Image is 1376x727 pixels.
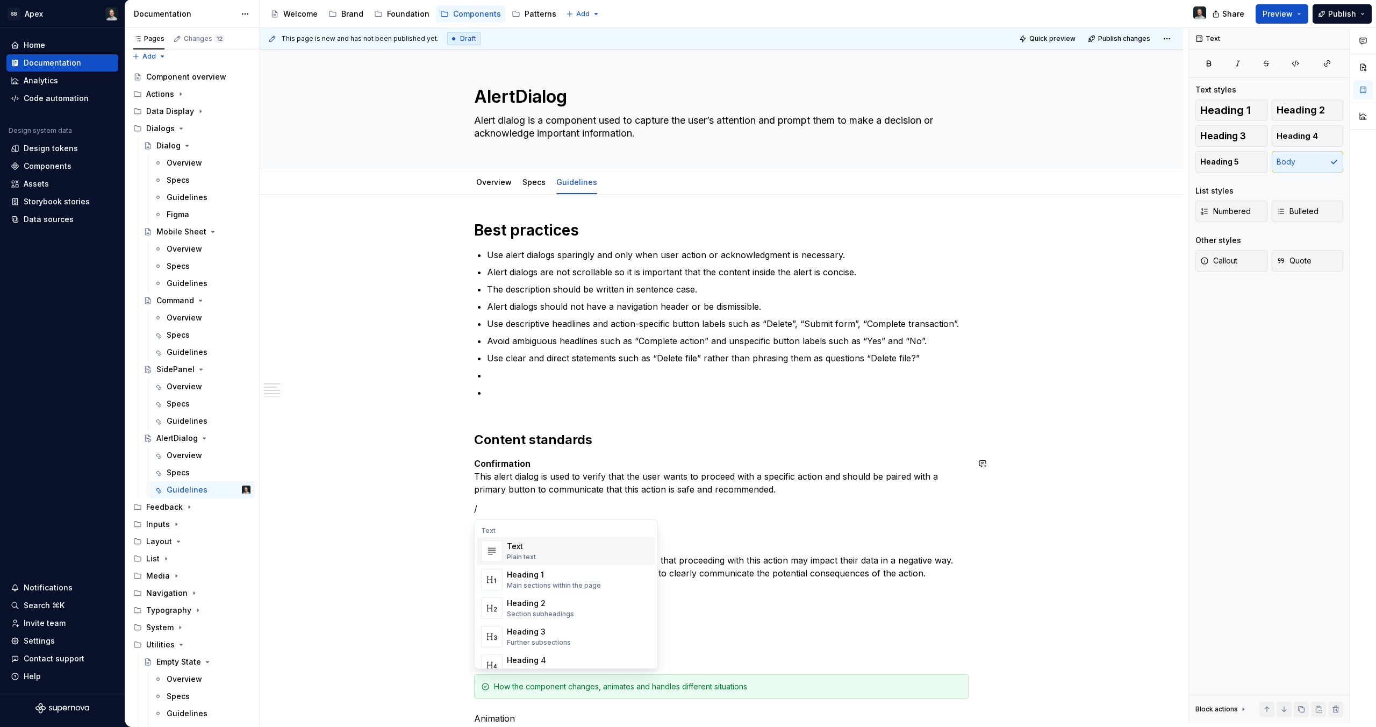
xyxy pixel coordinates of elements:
[167,158,202,168] div: Overview
[149,705,255,722] a: Guidelines
[134,9,235,19] div: Documentation
[129,636,255,653] div: Utilities
[6,632,118,650] a: Settings
[146,519,170,530] div: Inputs
[149,378,255,395] a: Overview
[156,140,181,151] div: Dialog
[167,175,190,186] div: Specs
[472,170,516,193] div: Overview
[436,5,505,23] a: Components
[24,179,49,189] div: Assets
[139,137,255,154] a: Dialog
[266,3,561,25] div: Page tree
[487,334,969,347] p: Avoid ambiguous headlines such as “Complete action” and unspecific button labels such as “Yes” an...
[507,5,561,23] a: Patterns
[167,450,202,461] div: Overview
[149,206,255,223] a: Figma
[24,653,84,664] div: Contact support
[167,209,189,220] div: Figma
[24,161,71,172] div: Components
[149,258,255,275] a: Specs
[281,34,439,43] span: This page is new and has not been published yet.
[1200,206,1251,217] span: Numbered
[1256,4,1308,24] button: Preview
[149,671,255,688] a: Overview
[156,364,195,375] div: SidePanel
[6,193,118,210] a: Storybook stories
[24,143,78,154] div: Design tokens
[149,412,255,430] a: Guidelines
[6,90,118,107] a: Code automation
[1277,131,1318,141] span: Heading 4
[1200,156,1239,167] span: Heading 5
[2,2,123,25] button: SBApexNiklas Quitzau
[1195,250,1267,272] button: Callout
[6,158,118,175] a: Components
[474,457,969,496] p: This alert dialog is used to verify that the user wants to proceed with a specific action and sho...
[156,657,201,667] div: Empty State
[474,542,525,553] strong: Destructive
[474,431,969,448] h2: Content standards
[487,317,969,330] p: Use descriptive headlines and action-specific button labels such as “Delete”, “Submit form”, “Com...
[576,10,590,18] span: Add
[129,533,255,550] div: Layout
[1263,9,1293,19] span: Preview
[129,85,255,103] div: Actions
[105,8,118,20] img: Niklas Quitzau
[146,571,170,581] div: Media
[6,579,118,596] button: Notifications
[1272,201,1344,222] button: Bulleted
[487,266,969,279] p: Alert dialogs are not scrollable so it is important that the content inside the alert is concise.
[1200,255,1237,266] span: Callout
[453,9,501,19] div: Components
[1195,235,1241,246] div: Other styles
[184,34,224,43] div: Changes
[146,89,174,99] div: Actions
[129,567,255,585] div: Media
[139,430,255,447] a: AlertDialog
[129,49,169,64] button: Add
[146,106,194,117] div: Data Display
[474,646,969,666] h1: Behavior
[24,214,74,225] div: Data sources
[167,330,190,340] div: Specs
[9,126,72,135] div: Design system data
[387,9,429,19] div: Foundation
[1195,702,1248,717] div: Block actions
[341,9,363,19] div: Brand
[474,712,969,725] p: Animation
[156,433,198,444] div: AlertDialog
[167,708,207,719] div: Guidelines
[6,650,118,667] button: Contact support
[214,34,224,43] span: 12
[24,93,89,104] div: Code automation
[266,5,322,23] a: Welcome
[167,278,207,289] div: Guidelines
[129,516,255,533] div: Inputs
[149,395,255,412] a: Specs
[242,486,250,494] img: Niklas Quitzau
[6,615,118,632] a: Invite team
[1195,186,1234,196] div: List styles
[149,344,255,361] a: Guidelines
[146,622,174,633] div: System
[129,585,255,602] div: Navigation
[167,244,202,254] div: Overview
[149,481,255,498] a: GuidelinesNiklas Quitzau
[1272,250,1344,272] button: Quote
[24,58,81,68] div: Documentation
[24,582,73,593] div: Notifications
[6,54,118,72] a: Documentation
[167,416,207,426] div: Guidelines
[556,177,597,187] a: Guidelines
[6,211,118,228] a: Data sources
[525,9,556,19] div: Patterns
[167,381,202,392] div: Overview
[129,68,255,85] a: Component overview
[518,170,550,193] div: Specs
[139,292,255,309] a: Command
[129,602,255,619] div: Typography
[6,597,118,614] button: Search ⌘K
[35,703,89,714] a: Supernova Logo
[142,52,156,61] span: Add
